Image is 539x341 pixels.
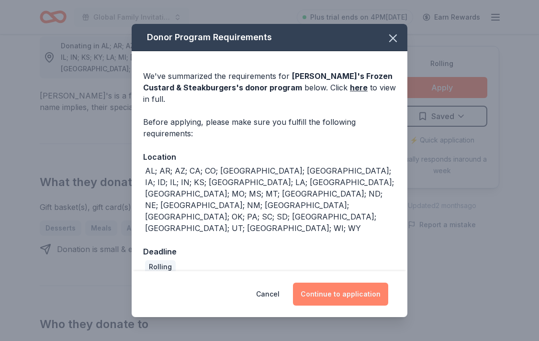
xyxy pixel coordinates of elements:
[143,151,396,163] div: Location
[256,283,280,306] button: Cancel
[143,116,396,139] div: Before applying, please make sure you fulfill the following requirements:
[132,24,407,51] div: Donor Program Requirements
[145,260,176,274] div: Rolling
[143,70,396,105] div: We've summarized the requirements for below. Click to view in full.
[350,82,368,93] a: here
[145,165,396,234] div: AL; AR; AZ; CA; CO; [GEOGRAPHIC_DATA]; [GEOGRAPHIC_DATA]; IA; ID; IL; IN; KS; [GEOGRAPHIC_DATA]; ...
[143,245,396,258] div: Deadline
[293,283,388,306] button: Continue to application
